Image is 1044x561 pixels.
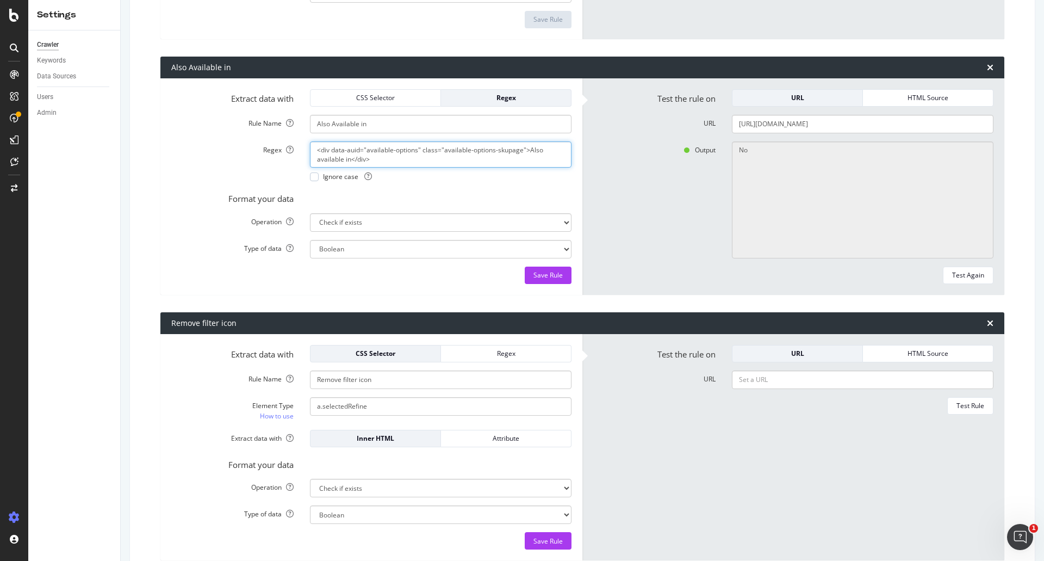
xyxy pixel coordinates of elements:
div: CSS Selector [319,349,432,358]
button: Save Rule [525,532,571,550]
a: Users [37,91,113,103]
label: Regex [163,141,302,155]
div: HTML Source [872,93,984,102]
button: Attribute [441,430,571,447]
button: Test Rule [947,397,993,415]
div: Also Available in [171,62,231,73]
div: CSS Selector [319,93,432,102]
label: Extract data with [163,345,302,360]
span: 1 [1029,524,1038,533]
button: HTML Source [863,89,993,107]
button: CSS Selector [310,89,441,107]
button: Regex [441,89,571,107]
a: How to use [260,410,294,422]
label: Extract data with [163,89,302,104]
button: HTML Source [863,345,993,362]
div: Save Rule [533,15,563,24]
button: Regex [441,345,571,362]
textarea: <div data-auid="available-options" class="available-options-skupage">Also available in</div> [310,141,571,168]
button: Save Rule [525,267,571,284]
label: Rule Name [163,115,302,128]
input: Provide a name [310,371,571,389]
div: Data Sources [37,71,76,82]
label: URL [585,371,724,384]
div: HTML Source [872,349,984,358]
button: Save Rule [525,11,571,28]
label: Test the rule on [585,89,724,104]
input: Set a URL [732,371,993,389]
label: Type of data [163,240,302,253]
input: CSS Expression [310,397,571,416]
button: URL [732,345,863,362]
div: Element Type [171,401,294,410]
div: Test Again [952,270,984,280]
label: Test the rule on [585,345,724,360]
span: Ignore case [323,172,372,181]
div: Admin [37,107,57,119]
div: Remove filter icon [171,318,237,329]
label: Operation [163,213,302,226]
div: times [987,319,993,328]
button: Inner HTML [310,430,441,447]
a: Crawler [37,39,113,51]
div: Test Rule [956,401,984,410]
a: Data Sources [37,71,113,82]
div: URL [741,349,854,358]
label: Operation [163,479,302,492]
div: Regex [450,93,562,102]
label: Format your data [163,455,302,471]
label: URL [585,115,724,128]
div: Crawler [37,39,59,51]
div: Inner HTML [319,434,432,443]
div: Users [37,91,53,103]
label: Output [585,141,724,155]
div: URL [741,93,854,102]
input: Set a URL [732,115,993,133]
label: Type of data [163,505,302,519]
label: Format your data [163,189,302,205]
button: CSS Selector [310,345,441,362]
textarea: No [732,141,993,258]
a: Keywords [37,55,113,66]
div: Keywords [37,55,66,66]
button: Test Again [943,267,993,284]
iframe: Intercom live chat [1007,524,1033,550]
label: Rule Name [163,371,302,384]
div: Save Rule [533,270,563,280]
input: Provide a name [310,115,571,133]
div: times [987,63,993,72]
button: URL [732,89,863,107]
div: Attribute [450,434,562,443]
label: Extract data with [163,430,302,443]
a: Admin [37,107,113,119]
div: Regex [450,349,562,358]
div: Settings [37,9,111,21]
div: Save Rule [533,537,563,546]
